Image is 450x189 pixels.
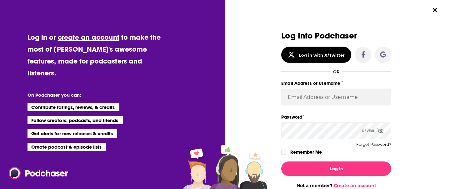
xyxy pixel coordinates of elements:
[281,31,391,40] h3: Log Into Podchaser
[27,129,117,137] li: Get alerts for new releases & credits
[27,103,119,111] li: Contribute ratings, reviews, & credits
[333,69,340,74] div: OR
[27,92,152,98] li: On Podchaser you can:
[9,167,64,179] a: Podchaser - Follow, Share and Rate Podcasts
[281,47,351,63] button: Log in with X/Twitter
[281,161,391,176] button: Log In
[362,122,384,139] div: Reveal
[58,33,119,42] a: create an account
[281,183,391,188] div: Not a member?
[281,113,391,121] label: Password
[27,143,106,151] li: Create podcast & episode lists
[281,89,391,105] input: Email Address or Username
[290,148,322,156] label: Remember Me
[299,53,345,58] div: Log in with X/Twitter
[9,167,69,179] img: Podchaser - Follow, Share and Rate Podcasts
[281,79,391,87] label: Email Address or Username
[429,4,441,16] button: Close Button
[356,142,391,147] button: Forgot Password?
[334,183,376,188] a: Create an account
[27,116,123,124] li: Follow creators, podcasts, and friends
